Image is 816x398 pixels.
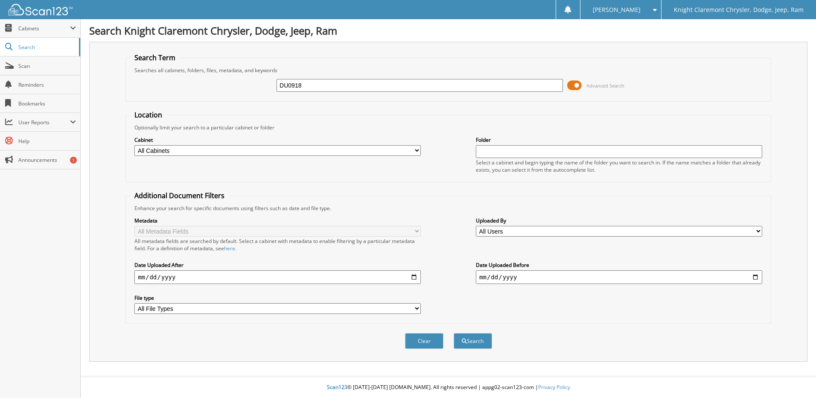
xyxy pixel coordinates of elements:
[476,261,762,269] label: Date Uploaded Before
[454,333,492,349] button: Search
[18,119,70,126] span: User Reports
[130,191,229,200] legend: Additional Document Filters
[18,81,76,88] span: Reminders
[89,23,807,38] h1: Search Knight Claremont Chrysler, Dodge, Jeep, Ram
[130,205,766,212] div: Enhance your search for specific documents using filters such as date and file type.
[134,217,421,224] label: Metadata
[18,156,76,164] span: Announcements
[134,237,421,252] div: All metadata fields are searched by default. Select a cabinet with metadata to enable filtering b...
[134,136,421,143] label: Cabinet
[224,245,235,252] a: here
[130,124,766,131] div: Optionally limit your search to a particular cabinet or folder
[130,67,766,74] div: Searches all cabinets, folders, files, metadata, and keywords
[134,270,421,284] input: start
[405,333,443,349] button: Clear
[773,357,816,398] iframe: Chat Widget
[18,100,76,107] span: Bookmarks
[476,217,762,224] label: Uploaded By
[476,136,762,143] label: Folder
[130,53,180,62] legend: Search Term
[134,294,421,301] label: File type
[70,157,77,164] div: 1
[18,62,76,70] span: Scan
[130,110,166,120] legend: Location
[18,44,75,51] span: Search
[134,261,421,269] label: Date Uploaded After
[593,7,641,12] span: [PERSON_NAME]
[18,25,70,32] span: Cabinets
[9,4,73,15] img: scan123-logo-white.svg
[674,7,804,12] span: Knight Claremont Chrysler, Dodge, Jeep, Ram
[538,383,570,391] a: Privacy Policy
[476,159,762,173] div: Select a cabinet and begin typing the name of the folder you want to search in. If the name match...
[81,377,816,398] div: © [DATE]-[DATE] [DOMAIN_NAME]. All rights reserved | appg02-scan123-com |
[476,270,762,284] input: end
[327,383,347,391] span: Scan123
[18,138,76,145] span: Help
[586,82,624,89] span: Advanced Search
